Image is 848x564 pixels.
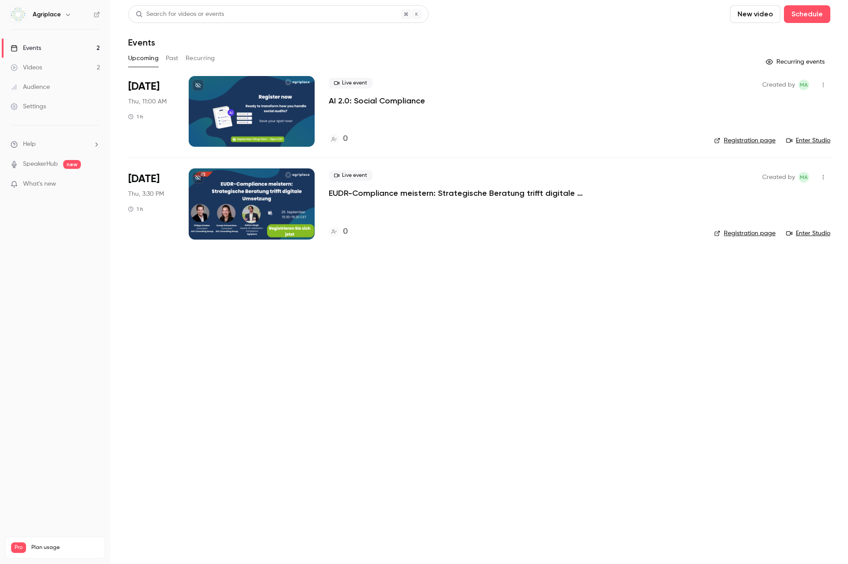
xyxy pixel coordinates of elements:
span: Marketing Agriplace [799,80,809,90]
span: Created by [762,80,795,90]
a: Enter Studio [786,229,830,238]
h4: 0 [343,226,348,238]
li: help-dropdown-opener [11,140,100,149]
h6: Agriplace [33,10,61,19]
button: New video [730,5,780,23]
a: Registration page [714,229,776,238]
div: Sep 25 Thu, 3:30 PM (Europe/Amsterdam) [128,168,175,239]
span: Marketing Agriplace [799,172,809,183]
div: Sep 11 Thu, 11:00 AM (Europe/Amsterdam) [128,76,175,147]
span: Help [23,140,36,149]
div: Videos [11,63,42,72]
span: Pro [11,542,26,553]
h4: 0 [343,133,348,145]
a: SpeakerHub [23,160,58,169]
button: Schedule [784,5,830,23]
span: [DATE] [128,80,160,94]
span: new [63,160,81,169]
a: Enter Studio [786,136,830,145]
span: Created by [762,172,795,183]
button: Recurring events [762,55,830,69]
a: 0 [329,226,348,238]
a: EUDR-Compliance meistern: Strategische Beratung trifft digitale Umsetzung [329,188,594,198]
a: 0 [329,133,348,145]
span: Live event [329,170,373,181]
div: Search for videos or events [136,10,224,19]
span: Live event [329,78,373,88]
div: Audience [11,83,50,91]
span: What's new [23,179,56,189]
div: Settings [11,102,46,111]
span: Thu, 3:30 PM [128,190,164,198]
button: Upcoming [128,51,159,65]
button: Past [166,51,179,65]
span: Thu, 11:00 AM [128,97,167,106]
span: [DATE] [128,172,160,186]
div: 1 h [128,206,143,213]
span: MA [800,172,808,183]
a: Registration page [714,136,776,145]
h1: Events [128,37,155,48]
span: Plan usage [31,544,99,551]
div: Events [11,44,41,53]
div: 1 h [128,113,143,120]
img: Agriplace [11,8,25,22]
a: AI 2.0: Social Compliance [329,95,425,106]
span: MA [800,80,808,90]
button: Recurring [186,51,215,65]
